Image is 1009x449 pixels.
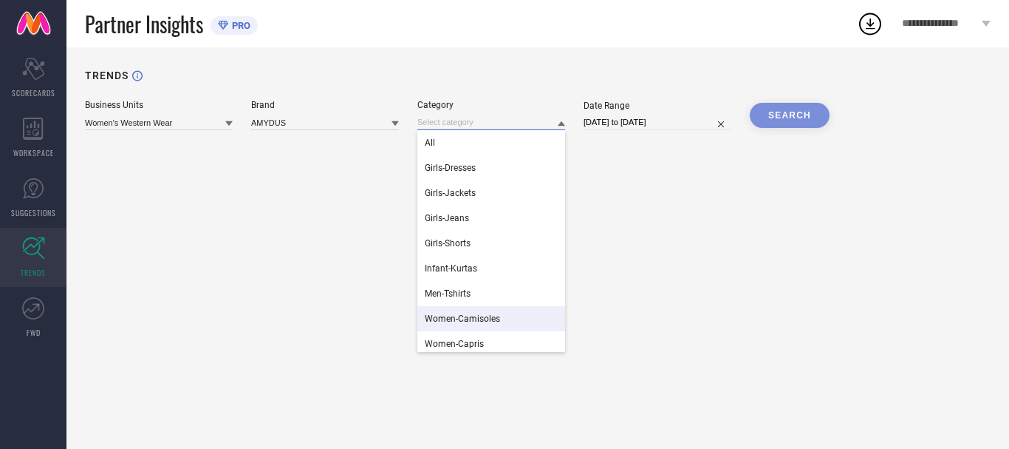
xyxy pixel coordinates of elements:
h1: TRENDS [85,70,129,81]
div: Girls-Jeans [417,206,565,231]
span: PRO [228,20,250,31]
input: Select date range [584,115,731,130]
div: Girls-Shorts [417,231,565,256]
span: Women-Capris [425,339,484,349]
span: FWD [27,327,41,338]
span: Women-Camisoles [425,314,500,324]
div: Men-Tshirts [417,281,565,306]
div: Women-Camisoles [417,306,565,331]
input: Select category [417,115,565,130]
span: WORKSPACE [13,147,54,158]
span: Girls-Jeans [425,213,469,223]
span: Partner Insights [85,9,203,39]
span: Girls-Jackets [425,188,476,198]
div: Girls-Dresses [417,155,565,180]
span: Infant-Kurtas [425,263,477,274]
div: Open download list [857,10,883,37]
div: All [417,130,565,155]
div: Girls-Jackets [417,180,565,206]
span: Men-Tshirts [425,288,471,299]
span: SUGGESTIONS [11,207,56,218]
span: All [425,138,435,148]
span: TRENDS [21,267,46,278]
div: Category [417,100,565,110]
div: Brand [251,100,399,110]
div: Date Range [584,101,731,111]
span: SCORECARDS [12,87,55,98]
span: Girls-Dresses [425,163,476,173]
span: Girls-Shorts [425,238,471,249]
div: Business Units [85,100,233,110]
div: Women-Capris [417,331,565,357]
div: Infant-Kurtas [417,256,565,281]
